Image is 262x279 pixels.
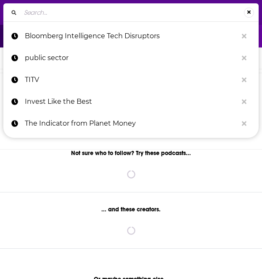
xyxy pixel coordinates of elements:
[25,47,238,69] p: public sector
[25,25,238,47] p: Bloomberg Intelligence Tech Disruptors
[25,113,238,134] p: The Indicator from Planet Money
[21,6,244,19] input: Search...
[3,91,259,113] a: Invest Like the Best
[3,3,259,21] div: Search...
[25,69,238,91] p: TITV
[3,113,259,134] a: The Indicator from Planet Money
[3,25,259,47] a: Bloomberg Intelligence Tech Disruptors
[3,69,259,91] a: TITV
[3,83,259,108] div: by following Podcasts, Creators, Lists, and other Users!
[3,47,259,69] a: public sector
[25,91,238,113] p: Invest Like the Best
[3,115,259,139] div: New releases, episode reviews, guest credits, and personalized recommendations will begin to appe...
